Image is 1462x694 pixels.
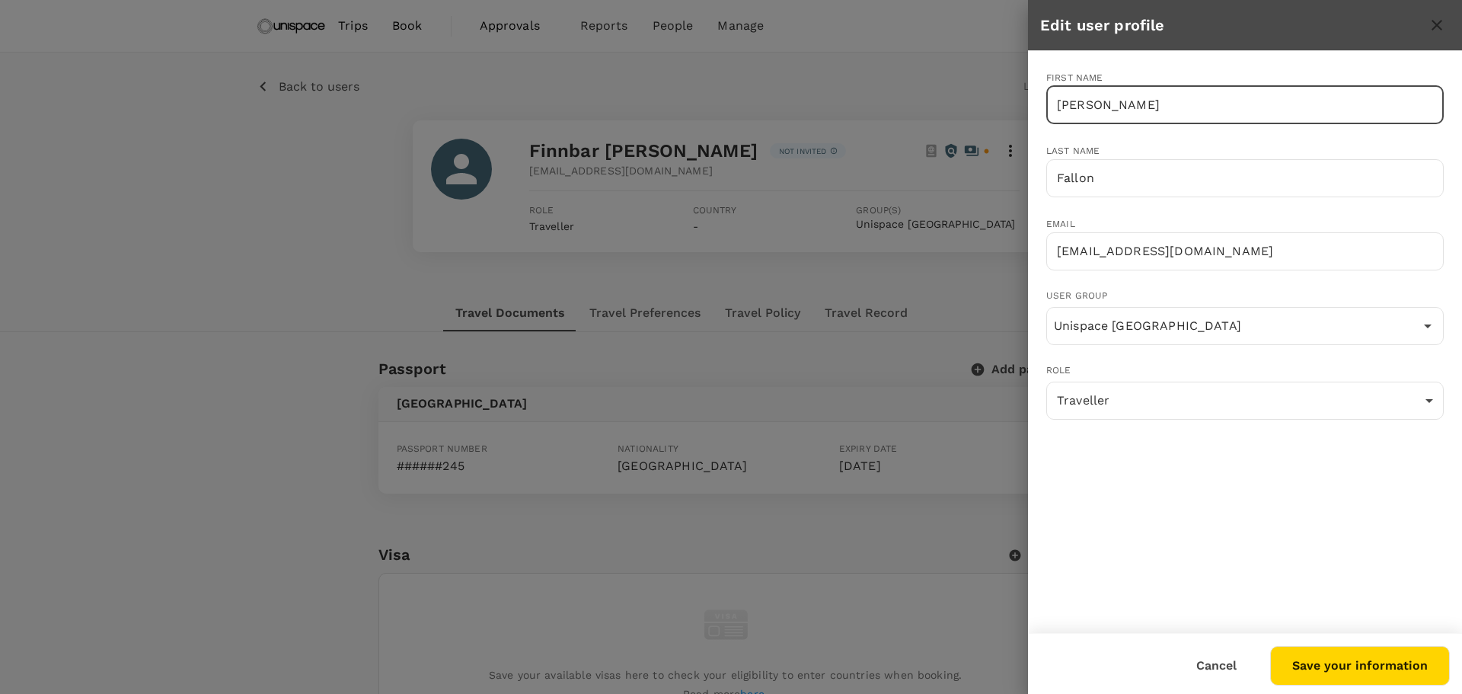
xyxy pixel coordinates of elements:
button: Cancel [1175,647,1258,685]
span: Last name [1046,146,1100,156]
button: Open [1417,315,1438,337]
span: First name [1046,72,1103,83]
button: close [1424,12,1450,38]
div: Edit user profile [1040,13,1424,37]
span: Role [1046,363,1444,379]
span: Email [1046,219,1075,229]
button: Save your information [1270,646,1450,686]
span: User group [1046,289,1444,304]
div: Traveller [1046,382,1444,420]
